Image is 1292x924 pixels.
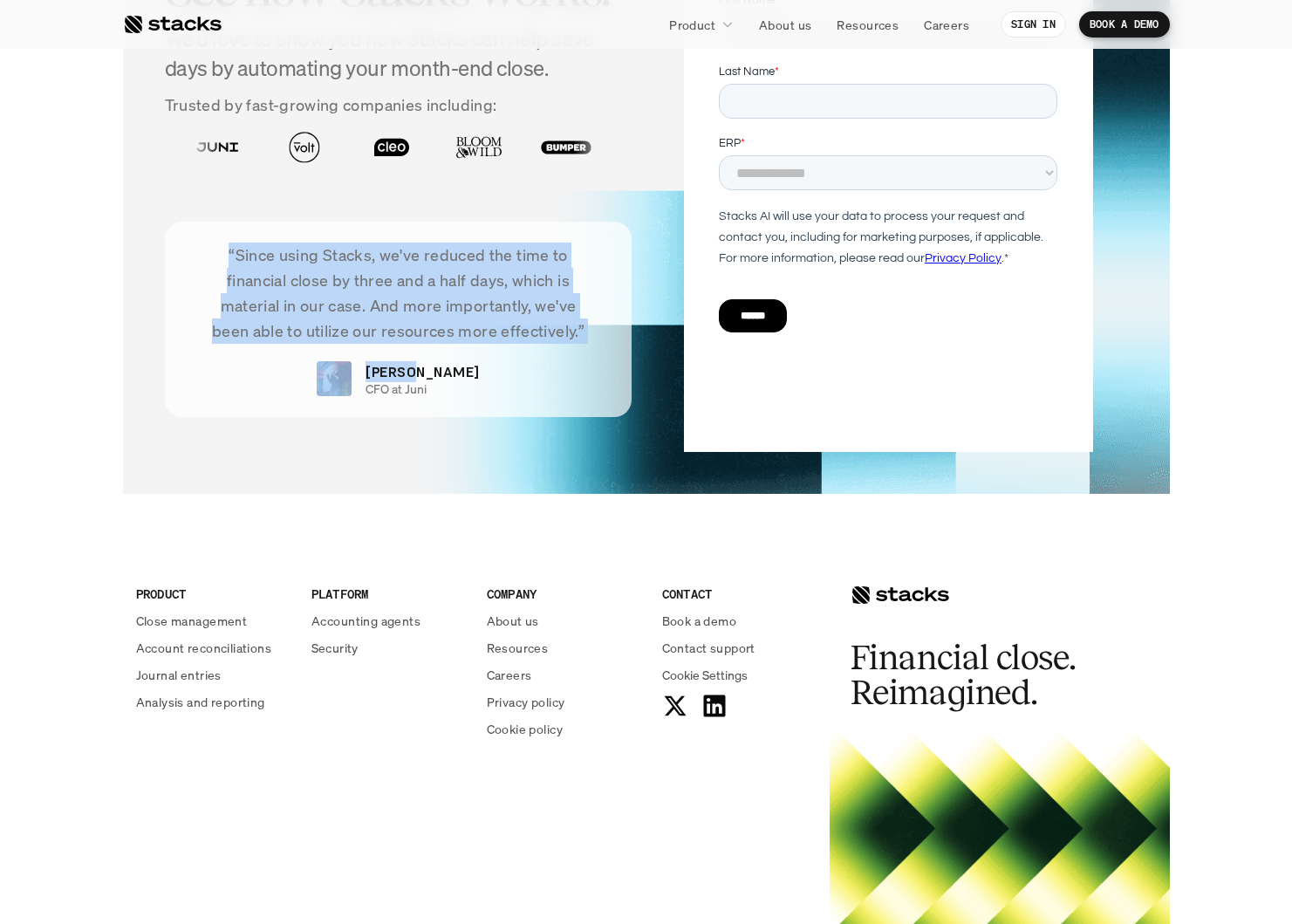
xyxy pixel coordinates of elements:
[1079,11,1170,38] a: BOOK A DEMO
[487,666,532,684] p: Careers
[191,243,606,343] p: “Since using Stacks, we've reduced the time to financial close by three and a half days, which is...
[487,666,641,684] a: Careers
[136,693,265,711] p: Analysis and reporting
[662,639,817,657] a: Contact support
[487,639,641,657] a: Resources
[913,9,980,40] a: Careers
[662,585,817,603] p: CONTACT
[136,585,291,603] p: PRODUCT
[165,92,632,118] p: Trusted by fast-growing companies including:
[826,9,909,40] a: Resources
[749,9,822,40] a: About us
[487,612,641,630] a: About us
[487,720,641,738] a: Cookie policy
[1001,11,1066,38] a: SIGN IN
[837,16,899,34] p: Resources
[311,585,466,603] p: PLATFORM
[924,16,969,34] p: Careers
[136,612,248,630] p: Close management
[487,720,563,738] p: Cookie policy
[851,640,1112,710] h2: Financial close. Reimagined.
[136,639,291,657] a: Account reconciliations
[487,585,641,603] p: COMPANY
[165,24,632,83] h4: We'd love to show you how Stacks can help save days by automating your month-end close.
[136,666,291,684] a: Journal entries
[662,639,755,657] p: Contact support
[311,612,420,630] p: Accounting agents
[662,612,817,630] a: Book a demo
[366,382,427,397] p: CFO at Juni
[1011,18,1056,31] p: SIGN IN
[662,666,748,684] span: Cookie Settings
[487,693,641,711] a: Privacy policy
[487,612,539,630] p: About us
[311,639,466,657] a: Security
[136,639,272,657] p: Account reconciliations
[366,361,479,382] p: [PERSON_NAME]
[487,693,565,711] p: Privacy policy
[136,666,222,684] p: Journal entries
[136,612,291,630] a: Close management
[1090,18,1159,31] p: BOOK A DEMO
[662,666,748,684] button: Cookie Trigger
[311,639,359,657] p: Security
[487,639,549,657] p: Resources
[662,612,737,630] p: Book a demo
[311,612,466,630] a: Accounting agents
[669,16,715,34] p: Product
[759,16,811,34] p: About us
[136,693,291,711] a: Analysis and reporting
